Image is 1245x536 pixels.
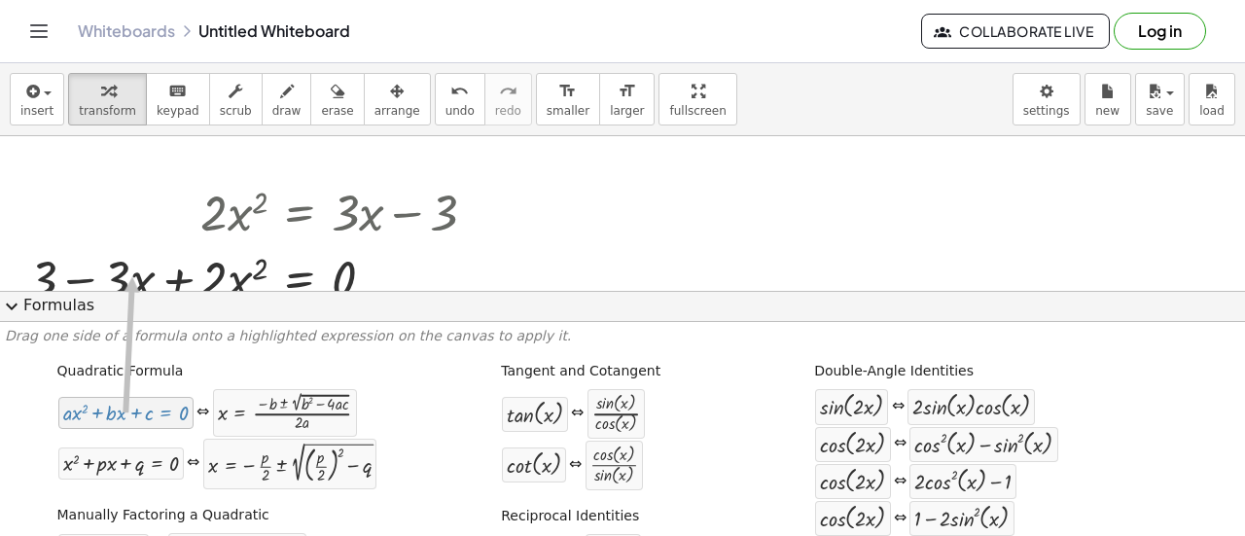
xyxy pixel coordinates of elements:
[1189,73,1235,125] button: load
[310,73,364,125] button: erase
[1199,104,1225,118] span: load
[610,104,644,118] span: larger
[5,327,1240,346] p: Drag one side of a formula onto a highlighted expression on the canvas to apply it.
[272,104,302,118] span: draw
[1013,73,1081,125] button: settings
[1023,104,1070,118] span: settings
[599,73,655,125] button: format_sizelarger
[921,14,1110,49] button: Collaborate Live
[892,396,905,418] div: ⇔
[495,104,521,118] span: redo
[374,104,420,118] span: arrange
[571,403,584,425] div: ⇔
[569,454,582,477] div: ⇔
[168,80,187,103] i: keyboard
[78,21,175,41] a: Whiteboards
[1146,104,1173,118] span: save
[484,73,532,125] button: redoredo
[814,362,974,381] label: Double-Angle Identities
[894,471,907,493] div: ⇔
[445,104,475,118] span: undo
[435,73,485,125] button: undoundo
[209,73,263,125] button: scrub
[618,80,636,103] i: format_size
[262,73,312,125] button: draw
[146,73,210,125] button: keyboardkeypad
[187,452,199,475] div: ⇔
[499,80,517,103] i: redo
[894,508,907,530] div: ⇔
[196,402,209,424] div: ⇔
[23,16,54,47] button: Toggle navigation
[1135,73,1185,125] button: save
[10,73,64,125] button: insert
[894,433,907,455] div: ⇔
[1085,73,1131,125] button: new
[450,80,469,103] i: undo
[57,362,184,381] label: Quadratic Formula
[1095,104,1120,118] span: new
[669,104,726,118] span: fullscreen
[536,73,600,125] button: format_sizesmaller
[57,506,269,525] label: Manually Factoring a Quadratic
[501,362,660,381] label: Tangent and Cotangent
[1114,13,1206,50] button: Log in
[547,104,589,118] span: smaller
[220,104,252,118] span: scrub
[501,507,639,526] label: Reciprocal Identities
[20,104,53,118] span: insert
[157,104,199,118] span: keypad
[658,73,736,125] button: fullscreen
[68,73,147,125] button: transform
[938,22,1093,40] span: Collaborate Live
[364,73,431,125] button: arrange
[321,104,353,118] span: erase
[79,104,136,118] span: transform
[558,80,577,103] i: format_size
